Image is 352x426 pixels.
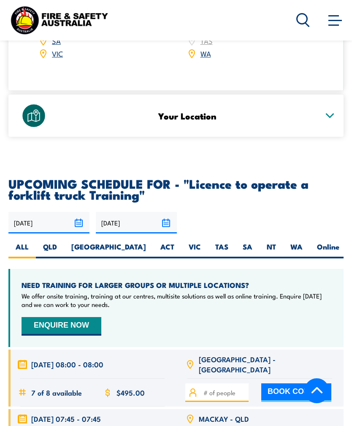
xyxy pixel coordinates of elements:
label: ACT [153,242,181,258]
label: [GEOGRAPHIC_DATA] [64,242,153,258]
button: BOOK COURSE [261,383,331,402]
label: Online [310,242,347,258]
label: TAS [208,242,236,258]
input: To date [96,212,177,233]
a: VIC [52,48,63,58]
span: [DATE] 08:00 - 08:00 [31,359,103,369]
label: VIC [181,242,208,258]
h3: Your Location [56,111,318,121]
label: SA [236,242,260,258]
span: MACKAY - QLD [199,414,249,423]
a: SA [52,35,61,46]
span: [DATE] 07:45 - 07:45 [31,414,101,423]
button: ENQUIRE NOW [22,317,101,336]
h2: UPCOMING SCHEDULE FOR - "Licence to operate a forklift truck Training" [8,178,344,200]
p: We offer onsite training, training at our centres, multisite solutions as well as online training... [22,292,332,309]
input: From date [8,212,89,233]
span: $495.00 [116,388,145,397]
span: [GEOGRAPHIC_DATA] - [GEOGRAPHIC_DATA] [199,354,334,374]
label: ALL [8,242,36,258]
span: 7 of 8 available [31,388,82,397]
label: QLD [36,242,64,258]
input: # of people [203,388,246,397]
label: NT [260,242,283,258]
a: WA [200,48,211,58]
h4: NEED TRAINING FOR LARGER GROUPS OR MULTIPLE LOCATIONS? [22,280,332,290]
label: WA [283,242,310,258]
